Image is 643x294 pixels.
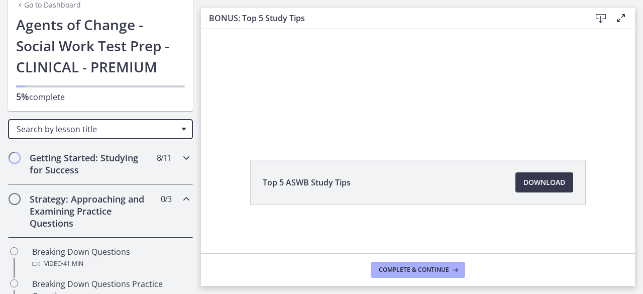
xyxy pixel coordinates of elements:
[161,193,171,205] span: 0 / 3
[263,176,351,188] span: Top 5 ASWB Study Tips
[30,152,152,176] h2: Getting Started: Studying for Success
[379,266,449,274] span: Complete & continue
[32,246,189,270] div: Breaking Down Questions
[62,258,83,270] span: · 41 min
[8,119,193,139] div: Search by lesson title
[16,14,185,77] h1: Agents of Change - Social Work Test Prep - CLINICAL - PREMIUM
[157,152,171,164] span: 8 / 11
[17,124,176,135] span: Search by lesson title
[30,193,152,229] h2: Strategy: Approaching and Examining Practice Questions
[16,90,29,103] span: 5%
[209,12,575,24] h3: BONUS: Top 5 Study Tips
[371,262,465,278] button: Complete & continue
[515,172,573,192] a: Download
[523,176,565,188] span: Download
[32,258,189,270] div: Video
[16,90,185,103] p: complete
